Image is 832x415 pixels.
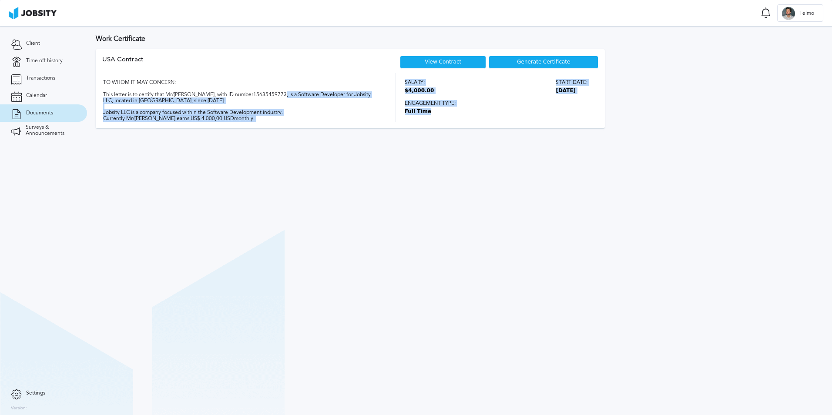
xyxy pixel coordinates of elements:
span: Settings [26,390,45,396]
span: Client [26,40,40,47]
span: Start date: [556,80,587,86]
span: Telmo [795,10,819,17]
div: T [782,7,795,20]
label: Version: [11,406,27,411]
span: Full Time [405,109,588,115]
span: Engagement type: [405,100,588,107]
h3: Work Certificate [96,35,823,43]
span: Surveys & Announcements [26,124,76,137]
span: Salary: [405,80,434,86]
button: TTelmo [777,4,823,22]
span: Generate Certificate [517,59,570,65]
span: Documents [26,110,53,116]
img: ab4bad089aa723f57921c736e9817d99.png [9,7,57,19]
div: USA Contract [102,56,144,73]
span: Transactions [26,75,55,81]
span: $4,000.00 [405,88,434,94]
div: TO WHOM IT MAY CONCERN: This letter is to certify that Mr/[PERSON_NAME], with ID number 156354597... [102,73,380,122]
span: Calendar [26,93,47,99]
a: View Contract [425,59,461,65]
span: Time off history [26,58,63,64]
span: [DATE] [556,88,587,94]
